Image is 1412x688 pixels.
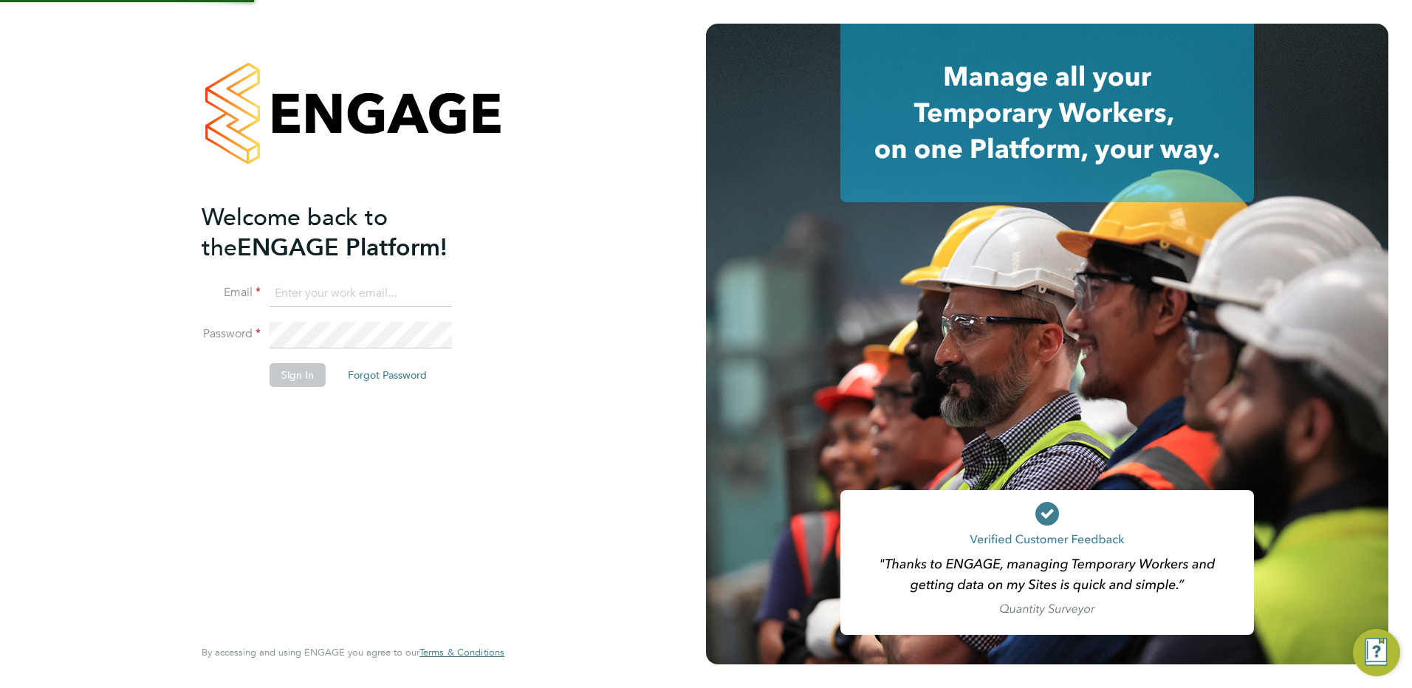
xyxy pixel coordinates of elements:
[202,646,504,658] span: By accessing and using ENGAGE you agree to our
[419,647,504,658] a: Terms & Conditions
[202,285,261,300] label: Email
[1353,629,1400,676] button: Engage Resource Center
[336,363,439,387] button: Forgot Password
[202,203,388,262] span: Welcome back to the
[419,646,504,658] span: Terms & Conditions
[202,202,490,263] h2: ENGAGE Platform!
[202,326,261,342] label: Password
[270,281,452,307] input: Enter your work email...
[270,363,326,387] button: Sign In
